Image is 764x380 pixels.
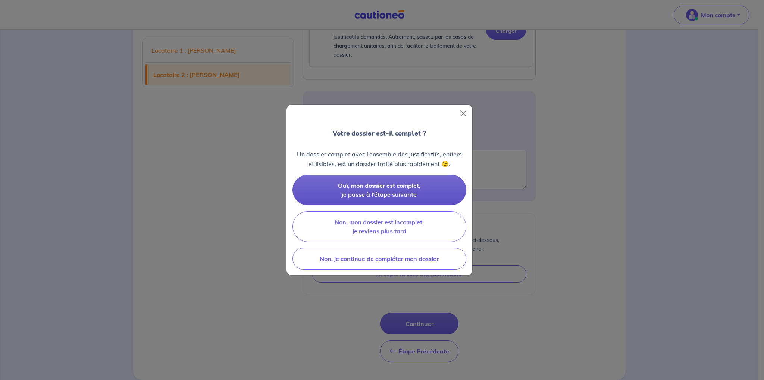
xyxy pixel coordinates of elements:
[292,248,466,270] button: Non, je continue de compléter mon dossier
[332,128,426,138] p: Votre dossier est-il complet ?
[338,182,420,198] span: Oui, mon dossier est complet, je passe à l’étape suivante
[292,149,466,169] p: Un dossier complet avec l’ensemble des justificatifs, entiers et lisibles, est un dossier traité ...
[457,108,469,119] button: Close
[292,211,466,242] button: Non, mon dossier est incomplet, je reviens plus tard
[292,175,466,205] button: Oui, mon dossier est complet, je passe à l’étape suivante
[335,218,424,235] span: Non, mon dossier est incomplet, je reviens plus tard
[320,255,439,262] span: Non, je continue de compléter mon dossier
